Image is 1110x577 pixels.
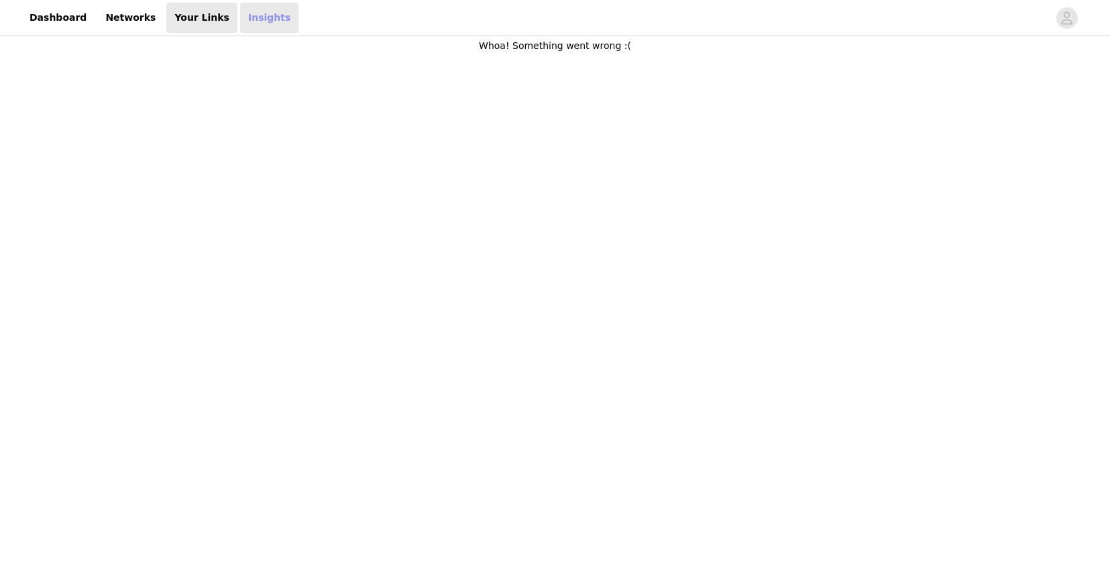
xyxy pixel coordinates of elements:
[1060,7,1073,29] div: avatar
[97,3,164,33] a: Networks
[240,3,298,33] a: Insights
[479,39,631,53] p: Whoa! Something went wrong :(
[166,3,237,33] a: Your Links
[21,3,95,33] a: Dashboard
